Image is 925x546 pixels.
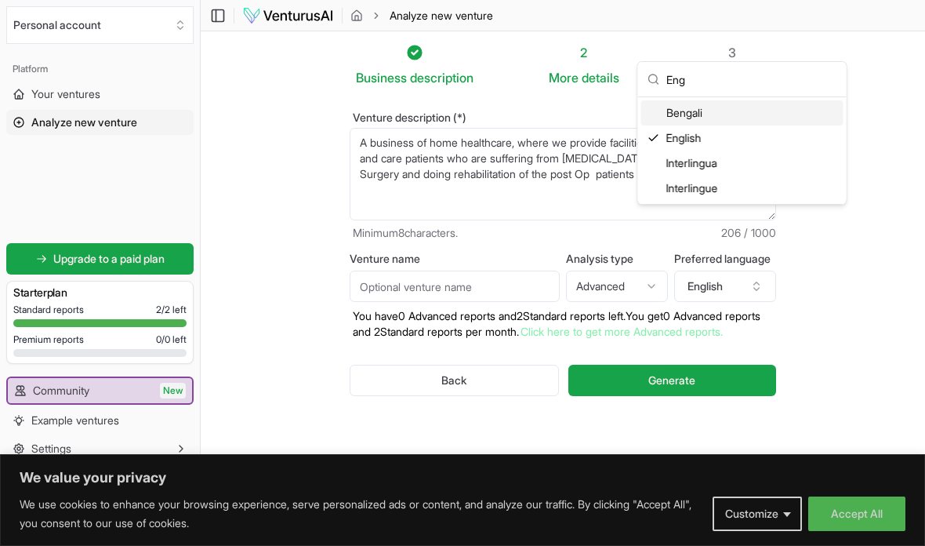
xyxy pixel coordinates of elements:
button: Back [350,365,559,396]
span: Premium reports [13,333,84,346]
input: Search language... [666,62,837,96]
span: Generate [648,373,695,388]
span: Community [33,383,89,399]
span: 0 / 0 left [156,333,187,346]
span: Example ventures [31,413,119,428]
div: Interlingue [641,176,843,201]
nav: breadcrumb [350,8,493,24]
span: New [160,383,186,399]
span: 2 / 2 left [156,304,187,316]
span: Your ventures [31,86,100,102]
a: Analyze new venture [6,110,194,135]
span: Minimum 8 characters. [353,225,458,241]
label: Preferred language [674,253,776,264]
button: Accept All [808,497,905,531]
input: Optional venture name [350,271,560,302]
a: CommunityNew [8,378,192,403]
div: 3 [695,43,771,62]
label: Venture name [350,253,560,264]
p: We value your privacy [20,468,905,487]
a: Example ventures [6,408,194,433]
div: 2 [549,43,619,62]
span: Analyze new venture [390,8,493,24]
div: Platform [6,56,194,82]
span: More [549,68,579,87]
button: English [674,271,776,302]
span: details [582,70,619,86]
button: Select an organization [6,6,194,44]
span: Analyze new venture [31,115,137,130]
span: Business [356,68,407,87]
button: Generate [568,365,776,396]
label: Analysis type [566,253,668,264]
img: logo [242,6,334,25]
span: description [410,70,473,86]
span: 206 / 1000 [721,225,776,241]
div: Interlingua [641,151,843,176]
div: English [641,126,843,151]
button: Settings [6,436,194,461]
textarea: A business of home healthcare, where we provide facilities of nursing critical care and care pati... [350,128,776,220]
span: Settings [31,441,71,457]
span: Upgrade to a paid plan [53,251,165,267]
span: Standard reports [13,304,84,316]
button: Customize [713,497,802,531]
a: Click here to get more Advanced reports. [521,325,723,338]
div: Bengali [641,100,843,126]
p: You have 0 Advanced reports and 2 Standard reports left. Y ou get 0 Advanced reports and 2 Standa... [350,308,776,340]
a: Upgrade to a paid plan [6,243,194,275]
h3: Starter plan [13,285,187,300]
label: Venture description (*) [350,112,776,123]
a: Your ventures [6,82,194,107]
p: We use cookies to enhance your browsing experience, serve personalized ads or content, and analyz... [20,495,701,533]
